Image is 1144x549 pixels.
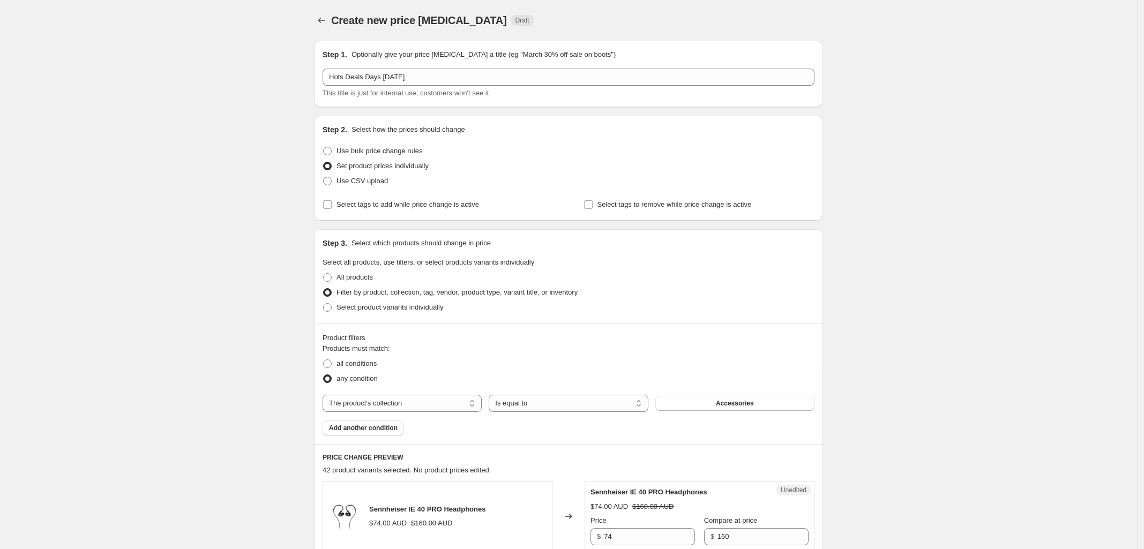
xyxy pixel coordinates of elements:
[411,518,452,529] strike: $160.00 AUD
[323,258,534,266] span: Select all products, use filters, or select products variants individually
[632,501,674,512] strike: $160.00 AUD
[314,13,329,28] button: Price change jobs
[781,486,806,494] span: Unedited
[328,500,361,532] img: IE40_shopify_01_80x.png
[323,49,347,60] h2: Step 1.
[337,162,429,170] span: Set product prices individually
[323,466,491,474] span: 42 product variants selected. No product prices edited:
[323,420,404,435] button: Add another condition
[655,396,814,411] button: Accessories
[337,288,578,296] span: Filter by product, collection, tag, vendor, product type, variant title, or inventory
[337,303,443,311] span: Select product variants individually
[323,69,814,86] input: 30% off holiday sale
[704,516,758,524] span: Compare at price
[352,238,491,249] p: Select which products should change in price
[337,359,377,367] span: all conditions
[337,177,388,185] span: Use CSV upload
[337,147,422,155] span: Use bulk price change rules
[323,344,390,352] span: Products must match:
[323,453,814,462] h6: PRICE CHANGE PREVIEW
[337,273,373,281] span: All products
[711,532,714,540] span: $
[590,516,607,524] span: Price
[352,49,616,60] p: Optionally give your price [MEDICAL_DATA] a title (eg "March 30% off sale on boots")
[716,399,754,408] span: Accessories
[337,200,479,208] span: Select tags to add while price change is active
[597,200,752,208] span: Select tags to remove while price change is active
[369,505,485,513] span: Sennheiser IE 40 PRO Headphones
[323,124,347,135] h2: Step 2.
[590,501,628,512] div: $74.00 AUD
[331,14,507,26] span: Create new price [MEDICAL_DATA]
[352,124,465,135] p: Select how the prices should change
[323,333,814,343] div: Product filters
[323,89,489,97] span: This title is just for internal use, customers won't see it
[597,532,601,540] span: $
[329,424,398,432] span: Add another condition
[337,374,378,382] span: any condition
[515,16,529,25] span: Draft
[590,488,707,496] span: Sennheiser IE 40 PRO Headphones
[369,518,407,529] div: $74.00 AUD
[323,238,347,249] h2: Step 3.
